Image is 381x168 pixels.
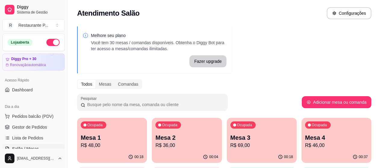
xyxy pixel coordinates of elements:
[12,124,47,130] span: Gestor de Pedidos
[17,156,55,161] span: [EMAIL_ADDRESS][DOMAIN_NAME]
[2,102,65,111] div: Dia a dia
[305,142,368,149] p: R$ 46,00
[81,96,99,101] label: Pesquisar
[237,123,252,127] p: Ocupada
[85,102,224,108] input: Pesquisar
[77,8,139,18] h2: Atendimento Salão
[2,111,65,121] button: Pedidos balcão (PDV)
[17,10,62,15] span: Sistema de Gestão
[305,133,368,142] p: Mesa 4
[2,2,65,17] a: DiggySistema de Gestão
[46,39,60,46] button: Alterar Status
[359,154,368,159] p: 00:37
[209,154,218,159] p: 00:04
[302,96,371,108] button: Adicionar mesa ou comanda
[87,123,103,127] p: Ocupada
[312,123,327,127] p: Ocupada
[227,118,297,163] button: OcupadaMesa 3R$ 69,0000:18
[77,118,147,163] button: OcupadaMesa 1R$ 48,0000:18
[10,63,46,67] article: Renovação automática
[327,7,371,19] button: Configurações
[284,154,293,159] p: 00:18
[2,19,65,31] button: Select a team
[230,133,293,142] p: Mesa 3
[12,87,33,93] span: Dashboard
[78,80,95,88] div: Todos
[230,142,293,149] p: R$ 69,00
[2,85,65,95] a: Dashboard
[12,146,39,152] span: Salão / Mesas
[91,32,226,38] p: Melhore seu plano
[8,39,33,46] div: Loja aberta
[17,5,62,10] span: Diggy
[155,142,218,149] p: R$ 36,00
[189,55,226,67] button: Fazer upgrade
[152,118,222,163] button: OcupadaMesa 2R$ 36,0000:04
[134,154,143,159] p: 00:18
[18,22,48,28] div: Restaurante P ...
[81,133,143,142] p: Mesa 1
[2,75,65,85] div: Acesso Rápido
[12,113,54,119] span: Pedidos balcão (PDV)
[301,118,371,163] button: OcupadaMesa 4R$ 46,0000:37
[2,122,65,132] a: Gestor de Pedidos
[12,135,43,141] span: Lista de Pedidos
[95,80,114,88] div: Mesas
[2,133,65,143] a: Lista de Pedidos
[2,144,65,154] a: Salão / Mesas
[115,80,142,88] div: Comandas
[81,142,143,149] p: R$ 48,00
[162,123,177,127] p: Ocupada
[8,22,14,28] span: R
[2,151,65,166] button: [EMAIL_ADDRESS][DOMAIN_NAME]
[91,40,226,52] p: Você tem 30 mesas / comandas disponíveis. Obtenha o Diggy Bot para ter acesso a mesas/comandas il...
[11,57,36,61] article: Diggy Pro + 30
[155,133,218,142] p: Mesa 2
[2,53,65,71] a: Diggy Pro + 30Renovaçãoautomática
